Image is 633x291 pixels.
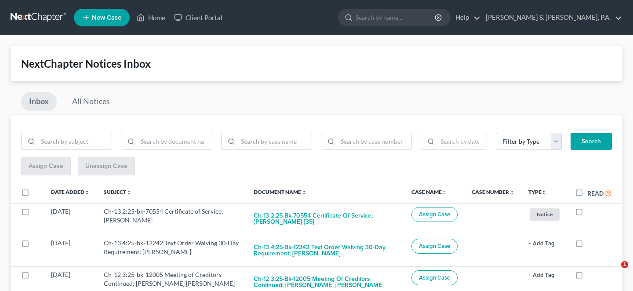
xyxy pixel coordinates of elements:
a: Client Portal [170,10,227,25]
input: Search by case name [238,133,312,150]
i: unfold_more [509,190,514,195]
button: Assign Case [411,270,458,285]
td: [DATE] [44,203,97,235]
label: Read [587,189,604,198]
input: Search by subject [38,133,112,150]
input: Search by date [437,133,487,150]
a: Home [132,10,170,25]
td: [DATE] [44,235,97,266]
a: [PERSON_NAME] & [PERSON_NAME], P.A. [481,10,622,25]
input: Search by name... [356,9,436,25]
td: Ch-13 4:25-bk-12242 Text Order Waiving 30-Day Requirement; [PERSON_NAME] [97,235,247,266]
div: NextChapter Notices Inbox [21,57,612,71]
input: Search by document name [138,133,211,150]
i: unfold_more [542,190,547,195]
a: All Notices [64,92,118,111]
span: Assign Case [419,211,450,218]
span: Assign Case [419,243,450,250]
i: unfold_more [301,190,306,195]
button: Assign Case [411,207,458,222]
button: Ch-13 4:25-bk-12242 Text Order Waiving 30-Day Requirement; [PERSON_NAME] [254,239,397,262]
button: Search [571,133,612,150]
a: Subjectunfold_more [104,189,131,195]
td: Ch-13 2:25-bk-70554 Certificate of Service; [PERSON_NAME] [97,203,247,235]
a: + Add Tag [528,270,561,279]
a: Document Nameunfold_more [254,189,306,195]
button: Ch-13 2:25-bk-70554 Certificate of Service; [PERSON_NAME] [35] [254,207,397,231]
a: Date Addedunfold_more [51,189,90,195]
a: Case Nameunfold_more [411,189,447,195]
a: + Add Tag [528,239,561,247]
button: Assign Case [411,239,458,254]
i: unfold_more [442,190,447,195]
span: Assign Case [419,274,450,281]
a: Notice [528,207,561,222]
span: 1 [621,261,628,268]
span: Notice [530,208,560,220]
button: + Add Tag [528,241,555,247]
a: Help [451,10,480,25]
input: Search by case number [338,133,411,150]
i: unfold_more [84,190,90,195]
button: + Add Tag [528,273,555,278]
iframe: Intercom live chat [603,261,624,282]
span: New Case [92,15,121,21]
a: Case Numberunfold_more [472,189,514,195]
a: Typeunfold_more [528,189,547,195]
a: Inbox [21,92,57,111]
i: unfold_more [126,190,131,195]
